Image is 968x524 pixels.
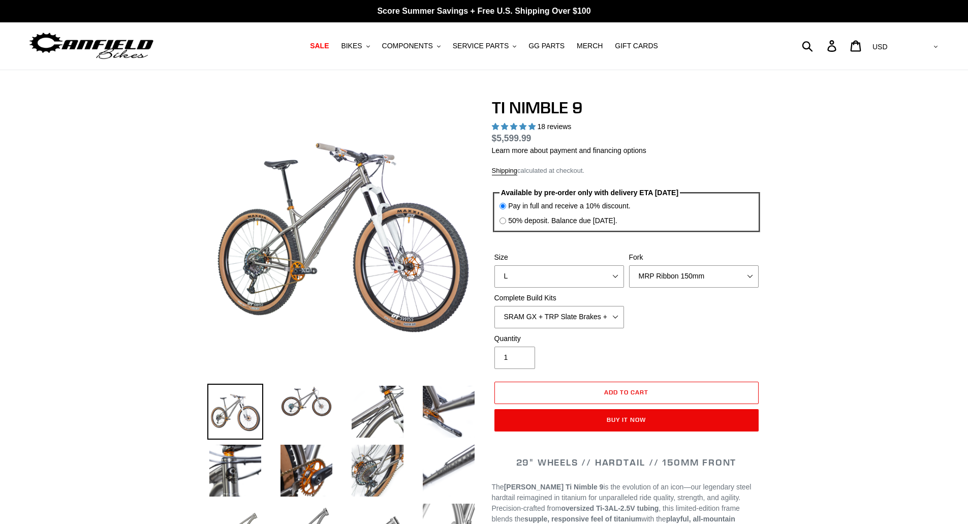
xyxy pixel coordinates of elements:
span: 29" WHEELS // HARDTAIL // 150MM FRONT [516,456,737,468]
button: Buy it now [494,409,759,431]
span: $5,599.99 [492,133,532,143]
a: MERCH [572,39,608,53]
a: GIFT CARDS [610,39,663,53]
label: Fork [629,252,759,263]
img: Load image into Gallery viewer, TI NIMBLE 9 [278,384,334,419]
span: SALE [310,42,329,50]
img: Load image into Gallery viewer, TI NIMBLE 9 [350,443,405,499]
button: Add to cart [494,382,759,404]
img: Load image into Gallery viewer, TI NIMBLE 9 [207,443,263,499]
span: GG PARTS [528,42,565,50]
button: BIKES [336,39,374,53]
strong: oversized Ti-3AL-2.5V tubing [561,504,659,512]
input: Search [807,35,833,57]
a: GG PARTS [523,39,570,53]
span: COMPONENTS [382,42,433,50]
img: Load image into Gallery viewer, TI NIMBLE 9 [278,443,334,499]
button: SERVICE PARTS [448,39,521,53]
span: 18 reviews [537,122,571,131]
strong: supple, responsive feel of titanium [524,515,641,523]
label: 50% deposit. Balance due [DATE]. [508,215,617,226]
div: calculated at checkout. [492,166,761,176]
span: 4.89 stars [492,122,538,131]
a: Shipping [492,167,518,175]
img: Load image into Gallery viewer, TI NIMBLE 9 [350,384,405,440]
span: GIFT CARDS [615,42,658,50]
label: Size [494,252,624,263]
img: Load image into Gallery viewer, TI NIMBLE 9 [421,384,477,440]
legend: Available by pre-order only with delivery ETA [DATE] [499,188,680,198]
img: Load image into Gallery viewer, TI NIMBLE 9 [207,384,263,440]
label: Pay in full and receive a 10% discount. [508,201,630,211]
label: Quantity [494,333,624,344]
strong: [PERSON_NAME] Ti Nimble 9 [504,483,604,491]
span: MERCH [577,42,603,50]
span: Add to cart [604,388,648,396]
span: SERVICE PARTS [453,42,509,50]
h1: TI NIMBLE 9 [492,98,761,117]
img: Canfield Bikes [28,30,155,62]
a: SALE [305,39,334,53]
img: Load image into Gallery viewer, TI NIMBLE 9 [421,443,477,499]
span: BIKES [341,42,362,50]
button: COMPONENTS [377,39,446,53]
a: Learn more about payment and financing options [492,146,646,155]
label: Complete Build Kits [494,293,624,303]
